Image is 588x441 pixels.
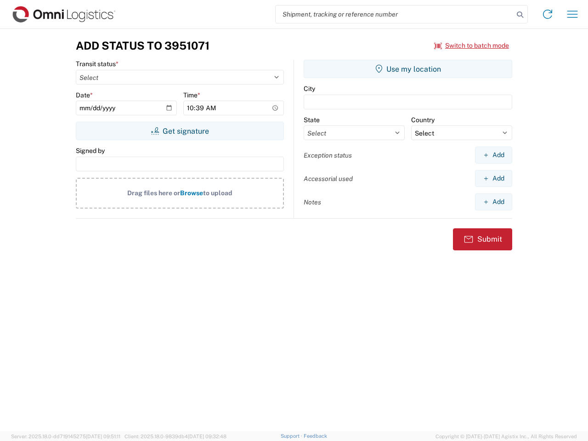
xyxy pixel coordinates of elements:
[304,151,352,159] label: Exception status
[11,434,120,439] span: Server: 2025.18.0-dd719145275
[86,434,120,439] span: [DATE] 09:51:11
[475,193,512,210] button: Add
[435,432,577,441] span: Copyright © [DATE]-[DATE] Agistix Inc., All Rights Reserved
[304,433,327,439] a: Feedback
[304,116,320,124] label: State
[76,122,284,140] button: Get signature
[304,60,512,78] button: Use my location
[180,189,203,197] span: Browse
[304,85,315,93] label: City
[276,6,514,23] input: Shipment, tracking or reference number
[304,175,353,183] label: Accessorial used
[203,189,232,197] span: to upload
[183,91,200,99] label: Time
[281,433,304,439] a: Support
[76,147,105,155] label: Signed by
[76,91,93,99] label: Date
[304,198,321,206] label: Notes
[475,170,512,187] button: Add
[434,38,509,53] button: Switch to batch mode
[124,434,226,439] span: Client: 2025.18.0-9839db4
[127,189,180,197] span: Drag files here or
[76,60,119,68] label: Transit status
[76,39,209,52] h3: Add Status to 3951071
[475,147,512,164] button: Add
[453,228,512,250] button: Submit
[411,116,435,124] label: Country
[188,434,226,439] span: [DATE] 09:32:48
